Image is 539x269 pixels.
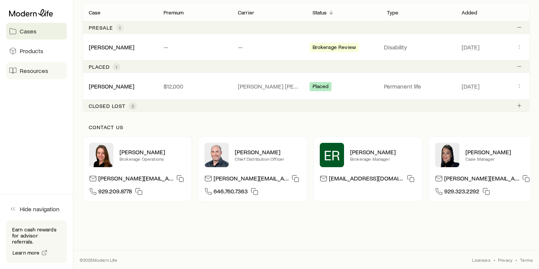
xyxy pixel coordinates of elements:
p: Contact us [89,124,524,130]
span: • [493,257,495,263]
p: Earn cash rewards for advisor referrals. [12,226,61,245]
p: Permanent life [384,82,453,90]
p: [PERSON_NAME][EMAIL_ADDRESS][DOMAIN_NAME] [214,174,289,185]
div: Client cases [83,3,530,112]
button: Hide navigation [6,201,67,217]
p: Brokerage Manager [350,156,416,162]
p: — [238,43,300,51]
div: [PERSON_NAME] [89,43,134,51]
span: Resources [20,67,48,74]
p: Case [89,9,101,16]
span: 1 [119,25,121,31]
p: Disability [384,43,453,51]
span: • [515,257,517,263]
p: [PERSON_NAME] [235,148,301,156]
a: [PERSON_NAME] [89,82,134,90]
span: Products [20,47,43,55]
p: Chief Distribution Officer [235,156,301,162]
p: Brokerage Operations [119,156,185,162]
p: [PERSON_NAME][EMAIL_ADDRESS][DOMAIN_NAME] [98,174,173,185]
span: 1 [116,64,117,70]
span: 646.760.7363 [214,187,248,198]
a: Cases [6,23,67,40]
span: Cases [20,27,36,35]
span: Learn more [13,250,40,255]
p: Type [387,9,399,16]
span: Hide navigation [20,205,60,213]
p: [PERSON_NAME] [465,148,531,156]
span: 2 [132,103,134,109]
img: Elana Hasten [435,143,459,167]
p: © 2025 Modern Life [80,257,118,263]
a: Resources [6,62,67,79]
img: Dan Pierson [204,143,229,167]
p: [PERSON_NAME] [350,148,416,156]
span: [DATE] [462,43,479,51]
a: [PERSON_NAME] [89,43,134,51]
p: Added [462,9,478,16]
p: Status [313,9,327,16]
p: Closed lost [89,103,126,109]
span: 929.323.2292 [444,187,479,198]
img: Ellen Wall [89,143,113,167]
p: Placed [89,64,110,70]
span: Placed [313,83,329,91]
p: Premium [163,9,184,16]
p: — [163,43,226,51]
p: Presale [89,25,113,31]
p: [PERSON_NAME] [PERSON_NAME] [238,82,300,90]
p: Case Manager [465,156,531,162]
p: [PERSON_NAME][EMAIL_ADDRESS][DOMAIN_NAME] [444,174,519,185]
p: [PERSON_NAME] [119,148,185,156]
p: [EMAIL_ADDRESS][DOMAIN_NAME] [329,174,404,185]
span: [DATE] [462,82,479,90]
a: Licenses [472,257,490,263]
span: 929.209.8778 [98,187,132,198]
a: Privacy [498,257,512,263]
span: ER [324,147,340,163]
span: Brokerage Review [313,44,356,52]
p: Carrier [238,9,254,16]
div: Earn cash rewards for advisor referrals.Learn more [6,220,67,263]
p: $12,000 [163,82,226,90]
a: Products [6,43,67,59]
a: Terms [520,257,533,263]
